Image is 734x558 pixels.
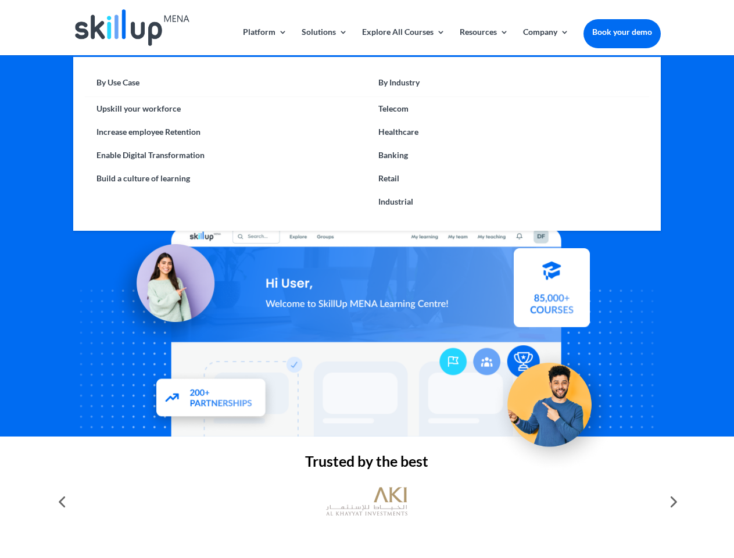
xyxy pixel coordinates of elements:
[583,19,661,45] a: Book your demo
[460,28,509,55] a: Resources
[243,28,287,55] a: Platform
[367,144,649,167] a: Banking
[514,253,590,332] img: Courses library - SkillUp MENA
[85,74,367,97] a: By Use Case
[85,144,367,167] a: Enable Digital Transformation
[85,167,367,190] a: Build a culture of learning
[523,28,569,55] a: Company
[367,190,649,213] a: Industrial
[75,9,189,46] img: Skillup Mena
[326,481,407,522] img: al khayyat investments logo
[367,97,649,120] a: Telecom
[109,231,226,348] img: Learning Management Solution - SkillUp
[367,120,649,144] a: Healthcare
[362,28,445,55] a: Explore All Courses
[367,167,649,190] a: Retail
[73,454,660,474] h2: Trusted by the best
[490,338,620,467] img: Upskill your workforce - SkillUp
[85,120,367,144] a: Increase employee Retention
[367,74,649,97] a: By Industry
[144,368,279,431] img: Partners - SkillUp Mena
[85,97,367,120] a: Upskill your workforce
[302,28,348,55] a: Solutions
